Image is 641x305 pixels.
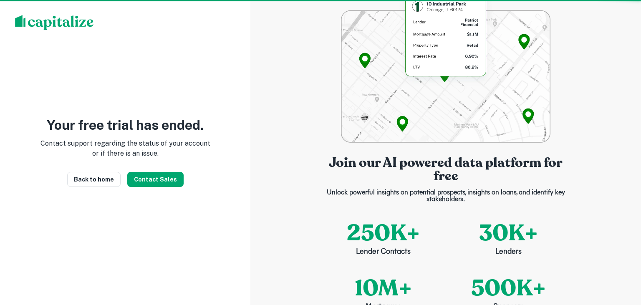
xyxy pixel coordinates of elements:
button: Contact Sales [127,172,184,187]
img: capitalize-logo.png [15,15,94,30]
p: 500K+ [471,271,546,305]
p: 250K+ [347,216,420,250]
p: Join our AI powered data platform for free [320,156,571,183]
p: Contact support regarding the status of your account or if there is an issue. [40,139,210,159]
p: Your free trial has ended. [47,118,204,132]
p: 30K+ [479,216,538,250]
p: 10M+ [355,271,412,305]
a: Back to home [67,172,121,187]
p: Unlock powerful insights on potential prospects, insights on loans, and identify key stakeholders. [320,189,571,203]
iframe: Chat Widget [599,238,641,278]
p: Lenders [495,247,522,258]
p: Lender Contacts [356,247,411,258]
